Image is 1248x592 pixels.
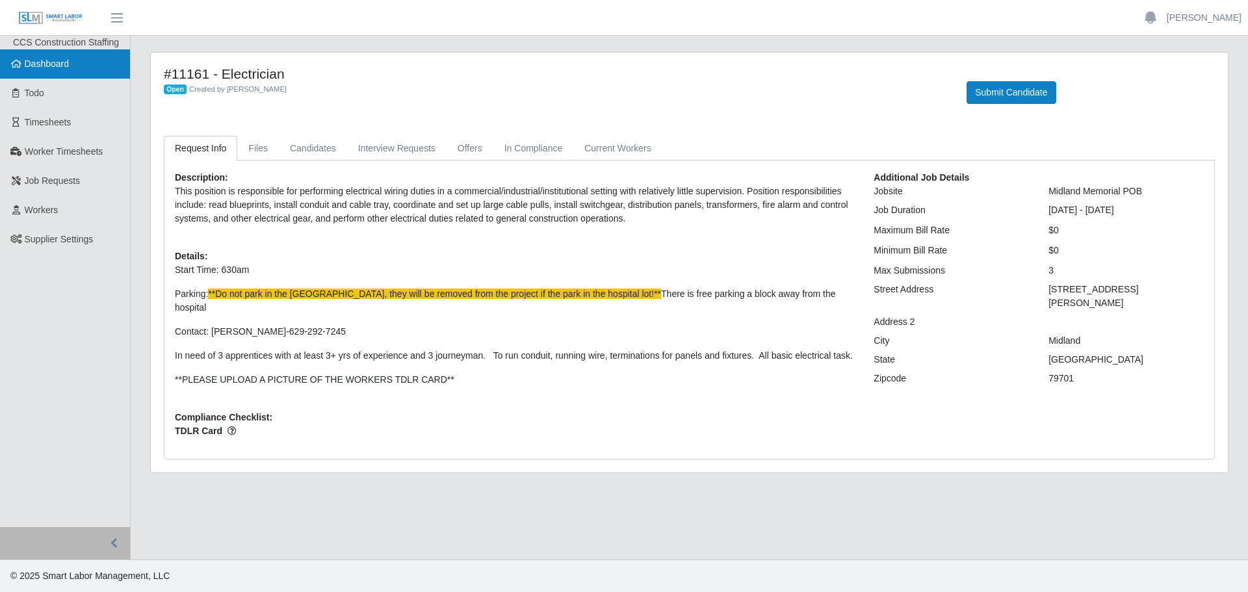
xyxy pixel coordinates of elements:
a: Current Workers [573,136,662,161]
b: Additional Job Details [874,172,969,183]
div: Midland [1039,334,1214,348]
span: Open [164,84,187,95]
span: Created by [PERSON_NAME] [189,85,287,93]
div: Address 2 [864,315,1039,329]
span: Supplier Settings [25,234,94,244]
div: Jobsite [864,185,1039,198]
b: Description: [175,172,228,183]
span: **Do not park in the [GEOGRAPHIC_DATA], they will be removed from the project if the park in the ... [208,289,661,299]
p: Contact: [PERSON_NAME]-629-292-7245 [175,325,854,339]
b: Details: [175,251,208,261]
a: Offers [447,136,493,161]
div: State [864,353,1039,367]
p: Start Time: 630am [175,263,854,277]
div: Minimum Bill Rate [864,244,1039,257]
div: Job Duration [864,203,1039,217]
div: City [864,334,1039,348]
a: Interview Requests [347,136,447,161]
span: Job Requests [25,175,81,186]
a: In Compliance [493,136,574,161]
div: [GEOGRAPHIC_DATA] [1039,353,1214,367]
div: Midland Memorial POB [1039,185,1214,198]
div: Max Submissions [864,264,1039,277]
img: SLM Logo [18,11,83,25]
button: Submit Candidate [967,81,1056,104]
div: [STREET_ADDRESS][PERSON_NAME] [1039,283,1214,310]
div: Zipcode [864,372,1039,385]
a: Request Info [164,136,237,161]
div: [DATE] - [DATE] [1039,203,1214,217]
div: 3 [1039,264,1214,277]
a: Files [237,136,279,161]
div: $0 [1039,244,1214,257]
span: Todo [25,88,44,98]
span: Workers [25,205,58,215]
span: Worker Timesheets [25,146,103,157]
span: Timesheets [25,117,71,127]
a: [PERSON_NAME] [1167,11,1241,25]
span: Dashboard [25,58,70,69]
div: 79701 [1039,372,1214,385]
div: Maximum Bill Rate [864,224,1039,237]
b: Compliance Checklist: [175,412,272,422]
div: Street Address [864,283,1039,310]
span: CCS Construction Staffing [13,37,119,47]
p: In need of 3 apprentices with at least 3+ yrs of experience and 3 journeyman. To run conduit, run... [175,349,854,363]
p: This position is responsible for performing electrical wiring duties in a commercial/industrial/i... [175,185,854,225]
h4: #11161 - Electrician [164,66,947,82]
p: Parking: There is free parking a block away from the hospital [175,287,854,315]
span: TDLR Card [175,424,854,438]
span: © 2025 Smart Labor Management, LLC [10,571,170,581]
a: Candidates [279,136,347,161]
p: **PLEASE UPLOAD A PICTURE OF THE WORKERS TDLR CARD** [175,373,854,387]
div: $0 [1039,224,1214,237]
